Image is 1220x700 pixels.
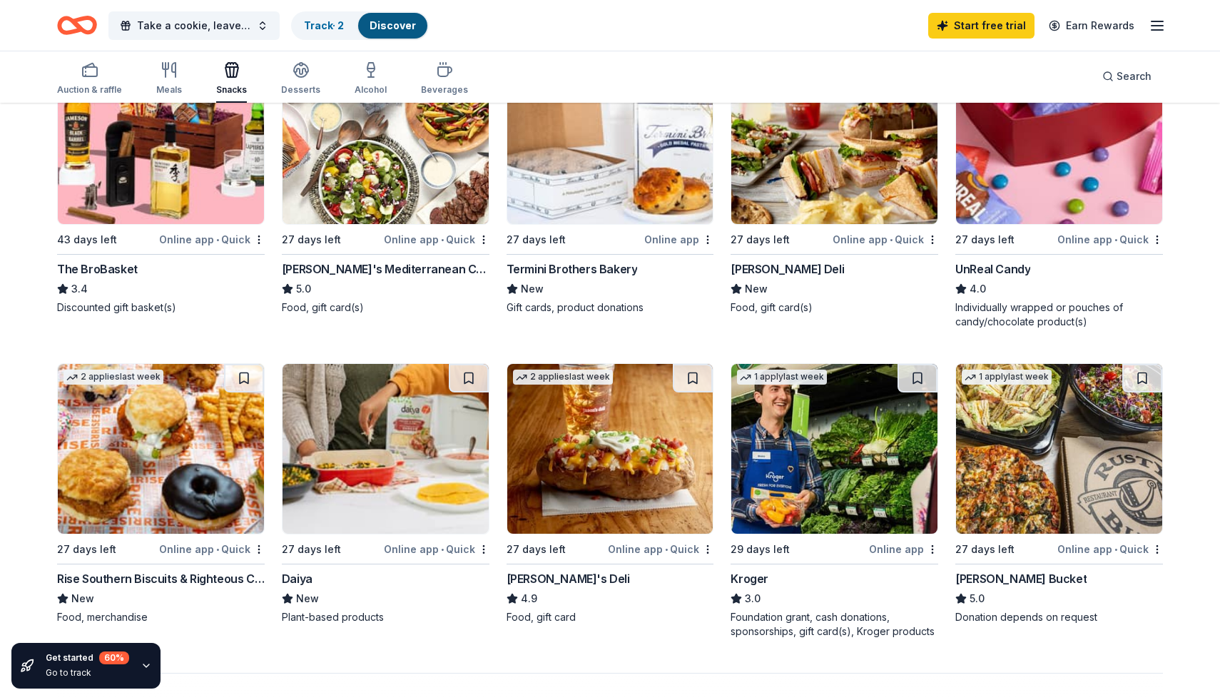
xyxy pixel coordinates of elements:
[731,300,938,315] div: Food, gift card(s)
[521,280,544,298] span: New
[99,651,129,664] div: 60 %
[890,234,893,245] span: •
[955,260,1030,278] div: UnReal Candy
[745,280,768,298] span: New
[57,610,265,624] div: Food, merchandise
[507,541,566,558] div: 27 days left
[282,260,489,278] div: [PERSON_NAME]'s Mediterranean Cafe
[507,570,630,587] div: [PERSON_NAME]'s Deli
[608,540,713,558] div: Online app Quick
[156,56,182,103] button: Meals
[737,370,827,385] div: 1 apply last week
[955,610,1163,624] div: Donation depends on request
[57,9,97,42] a: Home
[1114,234,1117,245] span: •
[282,300,489,315] div: Food, gift card(s)
[962,370,1052,385] div: 1 apply last week
[296,280,311,298] span: 5.0
[282,570,312,587] div: Daiya
[665,544,668,555] span: •
[159,540,265,558] div: Online app Quick
[159,230,265,248] div: Online app Quick
[970,590,985,607] span: 5.0
[507,231,566,248] div: 27 days left
[507,610,714,624] div: Food, gift card
[507,300,714,315] div: Gift cards, product donations
[57,363,265,624] a: Image for Rise Southern Biscuits & Righteous Chicken2 applieslast week27 days leftOnline app•Quic...
[745,590,761,607] span: 3.0
[731,260,844,278] div: [PERSON_NAME] Deli
[521,590,537,607] span: 4.9
[731,54,937,224] img: Image for McAlister's Deli
[282,231,341,248] div: 27 days left
[513,370,613,385] div: 2 applies last week
[156,84,182,96] div: Meals
[1057,540,1163,558] div: Online app Quick
[355,56,387,103] button: Alcohol
[731,231,790,248] div: 27 days left
[282,541,341,558] div: 27 days left
[1117,68,1152,85] span: Search
[355,84,387,96] div: Alcohol
[731,363,938,639] a: Image for Kroger1 applylast week29 days leftOnline appKroger3.0Foundation grant, cash donations, ...
[869,540,938,558] div: Online app
[137,17,251,34] span: Take a cookie, leave a gift
[1057,230,1163,248] div: Online app Quick
[956,364,1162,534] img: Image for Rusty Bucket
[1040,13,1143,39] a: Earn Rewards
[281,84,320,96] div: Desserts
[283,54,489,224] img: Image for Taziki's Mediterranean Cafe
[58,364,264,534] img: Image for Rise Southern Biscuits & Righteous Chicken
[46,651,129,664] div: Get started
[108,11,280,40] button: Take a cookie, leave a gift
[63,370,163,385] div: 2 applies last week
[216,56,247,103] button: Snacks
[57,300,265,315] div: Discounted gift basket(s)
[57,84,122,96] div: Auction & raffle
[441,234,444,245] span: •
[421,84,468,96] div: Beverages
[216,544,219,555] span: •
[507,54,713,224] img: Image for Termini Brothers Bakery
[71,590,94,607] span: New
[421,56,468,103] button: Beverages
[731,364,937,534] img: Image for Kroger
[283,364,489,534] img: Image for Daiya
[216,234,219,245] span: •
[384,230,489,248] div: Online app Quick
[955,363,1163,624] a: Image for Rusty Bucket1 applylast week27 days leftOnline app•Quick[PERSON_NAME] Bucket5.0Donation...
[731,610,938,639] div: Foundation grant, cash donations, sponsorships, gift card(s), Kroger products
[57,231,117,248] div: 43 days left
[731,541,790,558] div: 29 days left
[955,231,1015,248] div: 27 days left
[281,56,320,103] button: Desserts
[731,570,768,587] div: Kroger
[282,54,489,315] a: Image for Taziki's Mediterranean Cafe1 applylast week27 days leftOnline app•Quick[PERSON_NAME]'s ...
[282,610,489,624] div: Plant-based products
[58,54,264,224] img: Image for The BroBasket
[1091,62,1163,91] button: Search
[507,363,714,624] a: Image for Jason's Deli2 applieslast week27 days leftOnline app•Quick[PERSON_NAME]'s Deli4.9Food, ...
[384,540,489,558] div: Online app Quick
[507,260,638,278] div: Termini Brothers Bakery
[955,541,1015,558] div: 27 days left
[955,570,1087,587] div: [PERSON_NAME] Bucket
[57,56,122,103] button: Auction & raffle
[441,544,444,555] span: •
[46,667,129,679] div: Go to track
[1114,544,1117,555] span: •
[731,54,938,315] a: Image for McAlister's Deli6 applieslast week27 days leftOnline app•Quick[PERSON_NAME] DeliNewFood...
[833,230,938,248] div: Online app Quick
[507,364,713,534] img: Image for Jason's Deli
[956,54,1162,224] img: Image for UnReal Candy
[955,54,1163,329] a: Image for UnReal Candy6 applieslast week27 days leftOnline app•QuickUnReal Candy4.0Individually w...
[296,590,319,607] span: New
[644,230,713,248] div: Online app
[57,54,265,315] a: Image for The BroBasket14 applieslast week43 days leftOnline app•QuickThe BroBasket3.4Discounted ...
[57,570,265,587] div: Rise Southern Biscuits & Righteous Chicken
[57,260,138,278] div: The BroBasket
[216,84,247,96] div: Snacks
[57,541,116,558] div: 27 days left
[370,19,416,31] a: Discover
[507,54,714,315] a: Image for Termini Brothers Bakery4 applieslast week27 days leftOnline appTermini Brothers BakeryN...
